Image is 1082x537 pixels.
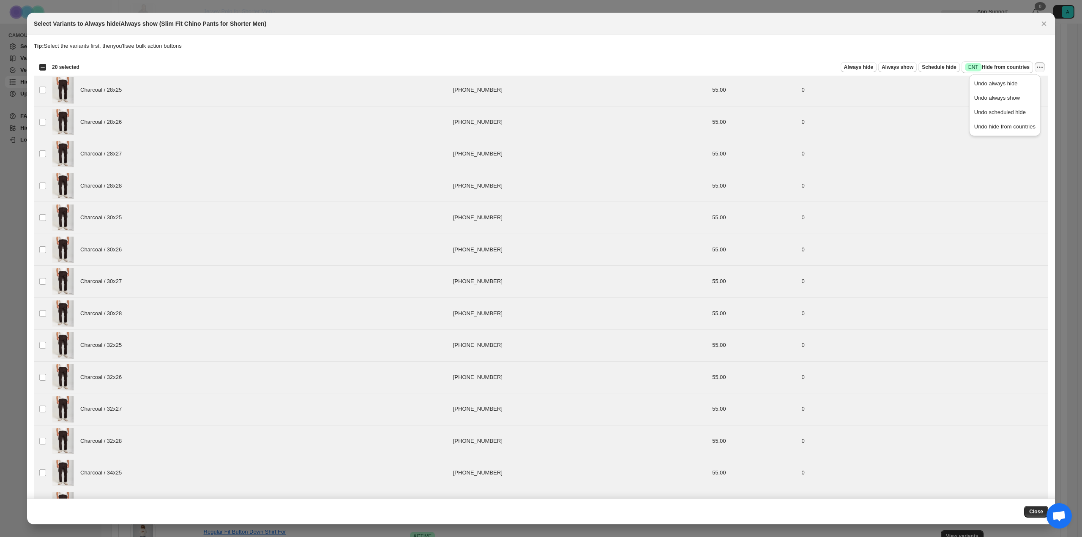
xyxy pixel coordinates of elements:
[1029,508,1043,515] span: Close
[34,19,266,28] h2: Select Variants to Always hide/Always show (Slim Fit Chino Pants for Shorter Men)
[799,457,1048,489] td: 0
[974,95,1020,101] span: Undo always show
[451,138,710,170] td: [PHONE_NUMBER]
[80,469,126,477] span: Charcoal / 34x25
[972,120,1038,134] button: Undo hide from countries
[52,300,74,327] img: pants_for_short_men_front.webp
[80,150,126,158] span: Charcoal / 28x27
[799,330,1048,362] td: 0
[80,373,126,382] span: Charcoal / 32x26
[710,106,799,138] td: 55.00
[974,80,1018,87] span: Undo always hide
[451,489,710,521] td: [PHONE_NUMBER]
[844,64,873,71] span: Always hide
[799,106,1048,138] td: 0
[52,460,74,486] img: pants_for_short_men_front.webp
[918,62,959,72] button: Schedule hide
[451,457,710,489] td: [PHONE_NUMBER]
[710,457,799,489] td: 55.00
[799,425,1048,457] td: 0
[80,182,126,190] span: Charcoal / 28x28
[799,266,1048,298] td: 0
[968,64,978,71] span: ENT
[52,141,74,167] img: pants_for_short_men_front.webp
[972,106,1038,119] button: Undo scheduled hide
[710,138,799,170] td: 55.00
[52,364,74,391] img: pants_for_short_men_front.webp
[710,361,799,393] td: 55.00
[52,204,74,231] img: pants_for_short_men_front.webp
[80,405,126,413] span: Charcoal / 32x27
[1024,506,1048,518] button: Close
[799,170,1048,202] td: 0
[1038,18,1050,30] button: Close
[799,297,1048,330] td: 0
[451,297,710,330] td: [PHONE_NUMBER]
[882,64,913,71] span: Always show
[965,63,1030,71] span: Hide from countries
[52,428,74,455] img: pants_for_short_men_front.webp
[52,396,74,423] img: pants_for_short_men_front.webp
[799,361,1048,393] td: 0
[878,62,917,72] button: Always show
[799,489,1048,521] td: 0
[80,341,126,349] span: Charcoal / 32x25
[841,62,877,72] button: Always hide
[52,64,79,71] span: 20 selected
[972,91,1038,105] button: Undo always show
[710,330,799,362] td: 55.00
[451,330,710,362] td: [PHONE_NUMBER]
[710,74,799,106] td: 55.00
[451,393,710,425] td: [PHONE_NUMBER]
[1046,503,1072,529] div: Open chat
[710,297,799,330] td: 55.00
[710,393,799,425] td: 55.00
[52,492,74,518] img: pants_for_short_men_front.webp
[52,173,74,199] img: pants_for_short_men_front.webp
[52,268,74,295] img: pants_for_short_men_front.webp
[710,234,799,266] td: 55.00
[80,118,126,126] span: Charcoal / 28x26
[710,425,799,457] td: 55.00
[799,234,1048,266] td: 0
[799,74,1048,106] td: 0
[799,138,1048,170] td: 0
[52,237,74,263] img: pants_for_short_men_front.webp
[80,277,126,286] span: Charcoal / 30x27
[80,86,126,94] span: Charcoal / 28x25
[451,106,710,138] td: [PHONE_NUMBER]
[451,74,710,106] td: [PHONE_NUMBER]
[972,77,1038,90] button: Undo always hide
[52,332,74,359] img: pants_for_short_men_front.webp
[52,77,74,104] img: pants_for_short_men_front.webp
[80,245,126,254] span: Charcoal / 30x26
[710,202,799,234] td: 55.00
[974,123,1036,130] span: Undo hide from countries
[710,170,799,202] td: 55.00
[1035,62,1045,72] button: More actions
[80,437,126,445] span: Charcoal / 32x28
[451,425,710,457] td: [PHONE_NUMBER]
[710,266,799,298] td: 55.00
[799,202,1048,234] td: 0
[710,489,799,521] td: 55.00
[962,61,1033,73] button: SuccessENTHide from countries
[451,266,710,298] td: [PHONE_NUMBER]
[34,42,1048,50] p: Select the variants first, then you'll see bulk action buttons
[451,361,710,393] td: [PHONE_NUMBER]
[34,43,44,49] strong: Tip:
[451,170,710,202] td: [PHONE_NUMBER]
[451,234,710,266] td: [PHONE_NUMBER]
[52,109,74,136] img: pants_for_short_men_front.webp
[80,213,126,222] span: Charcoal / 30x25
[80,309,126,318] span: Charcoal / 30x28
[799,393,1048,425] td: 0
[451,202,710,234] td: [PHONE_NUMBER]
[922,64,956,71] span: Schedule hide
[974,109,1026,115] span: Undo scheduled hide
